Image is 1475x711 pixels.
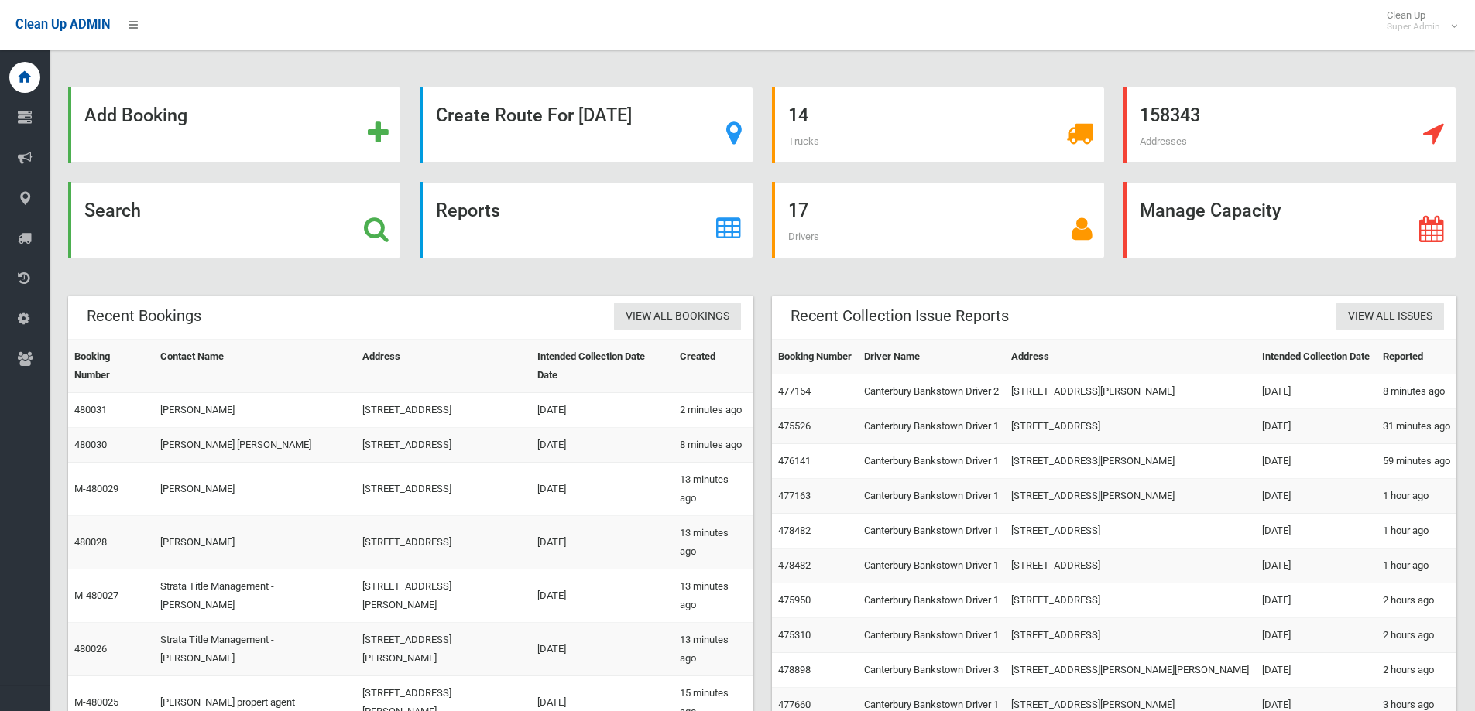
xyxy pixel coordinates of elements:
a: M-480025 [74,696,118,708]
td: 59 minutes ago [1377,444,1456,479]
a: View All Issues [1336,303,1444,331]
a: View All Bookings [614,303,741,331]
td: 13 minutes ago [674,569,753,623]
a: 158343 Addresses [1123,87,1456,163]
th: Created [674,340,753,393]
strong: 158343 [1140,104,1200,126]
th: Booking Number [68,340,154,393]
td: [STREET_ADDRESS] [1005,583,1256,618]
a: 476141 [778,455,811,467]
td: 8 minutes ago [1377,374,1456,409]
a: M-480027 [74,590,118,601]
td: [STREET_ADDRESS] [356,463,531,516]
td: [STREET_ADDRESS] [356,516,531,569]
a: M-480029 [74,483,118,494]
td: [DATE] [531,569,673,623]
td: 31 minutes ago [1377,409,1456,444]
th: Driver Name [858,340,1006,374]
td: [STREET_ADDRESS][PERSON_NAME][PERSON_NAME] [1005,653,1256,688]
a: 17 Drivers [772,182,1105,258]
a: 480028 [74,536,107,548]
th: Reported [1377,340,1456,374]
td: [STREET_ADDRESS][PERSON_NAME] [1005,479,1256,514]
th: Address [356,340,531,393]
td: [DATE] [1256,618,1376,653]
a: 475310 [778,629,811,641]
td: [PERSON_NAME] [154,516,356,569]
td: 13 minutes ago [674,463,753,516]
td: 13 minutes ago [674,516,753,569]
a: 478482 [778,559,811,571]
span: Trucks [788,135,819,147]
strong: Add Booking [84,104,187,126]
a: 477163 [778,490,811,501]
td: [PERSON_NAME] [154,463,356,516]
td: [DATE] [531,393,673,428]
td: [STREET_ADDRESS][PERSON_NAME] [356,569,531,623]
td: [DATE] [1256,549,1376,583]
td: [STREET_ADDRESS][PERSON_NAME] [356,623,531,676]
strong: Create Route For [DATE] [436,104,632,126]
strong: Reports [436,200,500,221]
td: 1 hour ago [1377,549,1456,583]
td: 2 hours ago [1377,583,1456,618]
td: Canterbury Bankstown Driver 1 [858,479,1006,514]
td: [DATE] [1256,583,1376,618]
a: 475950 [778,594,811,606]
td: [PERSON_NAME] [154,393,356,428]
td: [STREET_ADDRESS][PERSON_NAME] [1005,444,1256,479]
a: 478898 [778,664,811,675]
span: Addresses [1140,135,1187,147]
td: [DATE] [1256,514,1376,549]
a: 480031 [74,404,107,415]
th: Address [1005,340,1256,374]
td: [DATE] [531,623,673,676]
td: [STREET_ADDRESS] [1005,409,1256,444]
strong: Manage Capacity [1140,200,1281,221]
td: 2 hours ago [1377,618,1456,653]
td: [DATE] [1256,479,1376,514]
a: 480026 [74,643,107,655]
td: [DATE] [531,516,673,569]
td: Canterbury Bankstown Driver 1 [858,583,1006,618]
header: Recent Collection Issue Reports [772,301,1027,331]
td: Strata Title Management - [PERSON_NAME] [154,569,356,623]
a: Reports [420,182,753,258]
td: [STREET_ADDRESS] [356,393,531,428]
small: Super Admin [1387,21,1440,32]
a: Manage Capacity [1123,182,1456,258]
a: 475526 [778,420,811,432]
td: [DATE] [1256,653,1376,688]
td: Canterbury Bankstown Driver 1 [858,618,1006,653]
td: Canterbury Bankstown Driver 1 [858,409,1006,444]
span: Drivers [788,231,819,242]
span: Clean Up [1379,9,1456,32]
td: Canterbury Bankstown Driver 1 [858,514,1006,549]
td: [STREET_ADDRESS] [356,428,531,463]
strong: Search [84,200,141,221]
span: Clean Up ADMIN [15,17,110,32]
td: 2 hours ago [1377,653,1456,688]
a: Add Booking [68,87,401,163]
td: Canterbury Bankstown Driver 1 [858,549,1006,583]
th: Intended Collection Date [1256,340,1376,374]
a: 480030 [74,439,107,450]
td: 2 minutes ago [674,393,753,428]
td: [STREET_ADDRESS] [1005,514,1256,549]
td: 13 minutes ago [674,623,753,676]
td: Canterbury Bankstown Driver 1 [858,444,1006,479]
a: 478482 [778,525,811,536]
td: Canterbury Bankstown Driver 2 [858,374,1006,409]
a: 477154 [778,385,811,397]
th: Intended Collection Date Date [531,340,673,393]
td: [DATE] [1256,374,1376,409]
td: 8 minutes ago [674,428,753,463]
td: Canterbury Bankstown Driver 3 [858,653,1006,688]
td: Strata Title Management - [PERSON_NAME] [154,623,356,676]
td: [STREET_ADDRESS][PERSON_NAME] [1005,374,1256,409]
td: 1 hour ago [1377,479,1456,514]
td: [DATE] [531,428,673,463]
th: Contact Name [154,340,356,393]
strong: 17 [788,200,808,221]
td: 1 hour ago [1377,514,1456,549]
